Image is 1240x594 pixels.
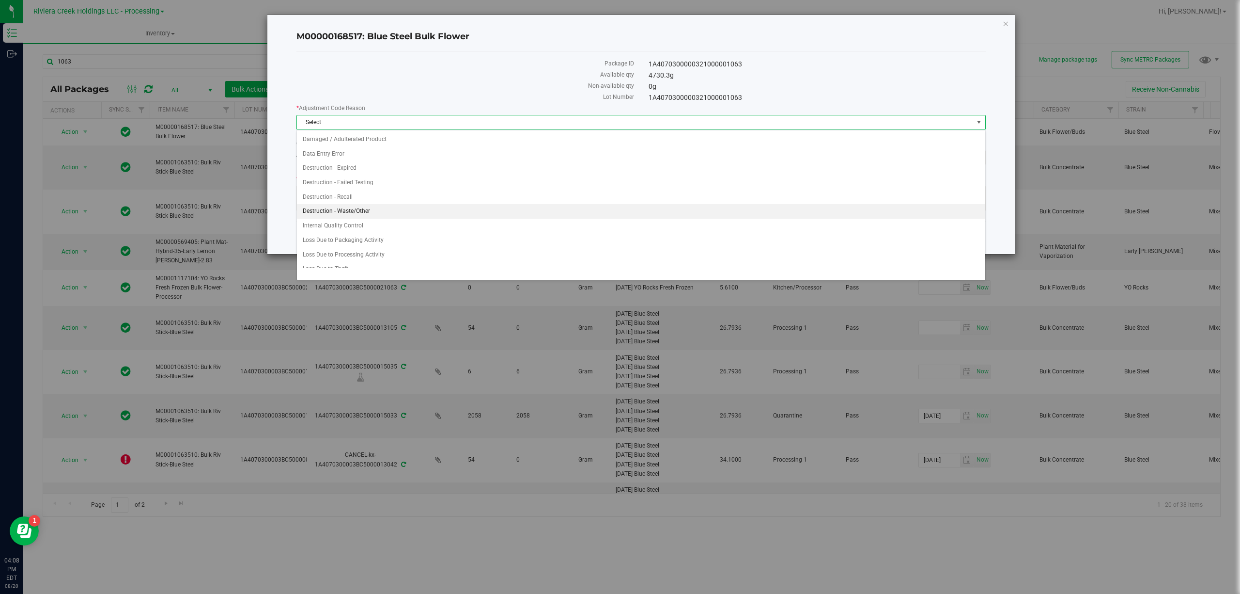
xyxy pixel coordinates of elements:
[297,161,985,176] li: Destruction - Expired
[297,176,985,190] li: Destruction - Failed Testing
[296,31,986,43] h4: M00000168517: Blue Steel Bulk Flower
[297,262,985,276] li: Loss Due to Theft
[296,70,634,79] label: Available qty
[641,59,993,69] div: 1A4070300000321000001063
[641,93,993,103] div: 1A4070300000321000001063
[652,82,656,90] span: g
[297,190,985,205] li: Destruction - Recall
[297,147,985,161] li: Data Entry Error
[297,204,985,219] li: Destruction - Waste/Other
[649,71,674,79] span: 4730.3
[297,132,985,147] li: Damaged / Adulterated Product
[296,93,634,101] label: Lot Number
[296,81,634,90] label: Non-available qty
[649,82,656,90] span: 0
[10,516,39,546] iframe: Resource center
[296,59,634,68] label: Package ID
[29,515,40,527] iframe: Resource center unread badge
[297,248,985,262] li: Loss Due to Processing Activity
[297,115,973,129] span: Select
[296,104,986,112] label: Adjustment Code Reason
[670,71,674,79] span: g
[297,219,985,233] li: Internal Quality Control
[973,115,985,129] span: select
[297,233,985,248] li: Loss Due to Packaging Activity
